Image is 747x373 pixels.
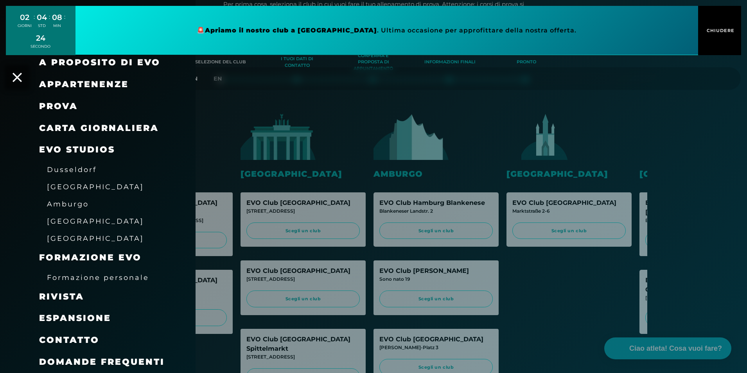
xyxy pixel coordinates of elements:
div: 04 [37,12,47,23]
button: CHIUDERE [698,6,741,55]
div: : [34,13,35,33]
span: A proposito di EVO [39,57,160,68]
div: GIORNI [18,23,32,29]
div: 02 [18,12,32,23]
span: CHIUDERE [705,27,734,34]
div: : [64,13,65,33]
div: 08 [52,12,62,23]
div: 24 [31,32,50,44]
div: STD [37,23,47,29]
div: SECONDO [31,44,50,49]
a: Appartenenze [39,79,129,90]
div: : [49,13,50,33]
div: MIN [52,23,62,29]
